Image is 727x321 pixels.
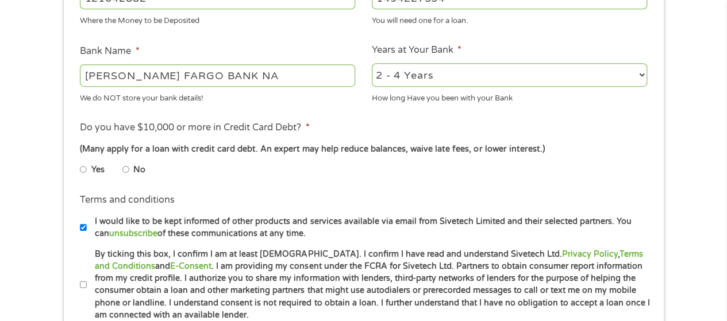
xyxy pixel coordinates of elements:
[80,194,175,206] label: Terms and conditions
[80,143,647,156] div: (Many apply for a loan with credit card debt. An expert may help reduce balances, waive late fees...
[80,88,355,104] div: We do NOT store your bank details!
[561,249,617,259] a: Privacy Policy
[170,261,211,271] a: E-Consent
[133,164,145,176] label: No
[87,215,651,240] label: I would like to be kept informed of other products and services available via email from Sivetech...
[372,44,461,56] label: Years at Your Bank
[80,122,309,134] label: Do you have $10,000 or more in Credit Card Debt?
[95,249,643,271] a: Terms and Conditions
[80,11,355,27] div: Where the Money to be Deposited
[109,229,157,238] a: unsubscribe
[372,88,647,104] div: How long Have you been with your Bank
[80,45,139,57] label: Bank Name
[372,11,647,27] div: You will need one for a loan.
[91,164,105,176] label: Yes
